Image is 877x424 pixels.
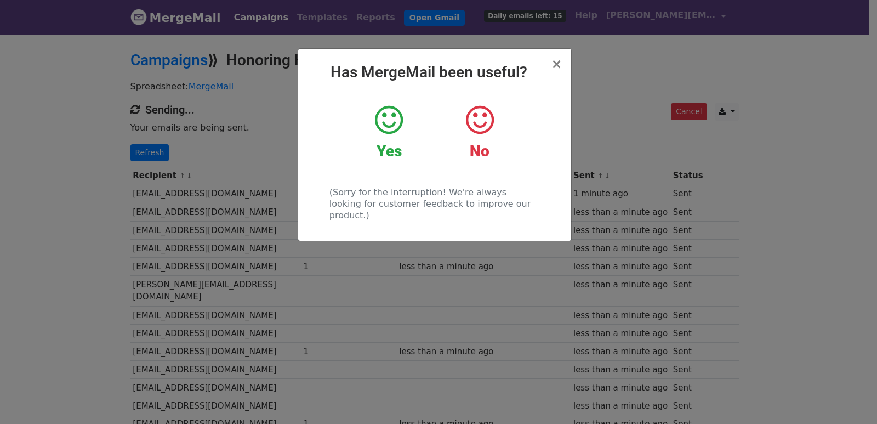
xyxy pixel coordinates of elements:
[470,142,489,160] strong: No
[442,104,516,161] a: No
[551,58,562,71] button: Close
[329,186,539,221] p: (Sorry for the interruption! We're always looking for customer feedback to improve our product.)
[307,63,562,82] h2: Has MergeMail been useful?
[352,104,426,161] a: Yes
[822,371,877,424] iframe: Chat Widget
[377,142,402,160] strong: Yes
[551,56,562,72] span: ×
